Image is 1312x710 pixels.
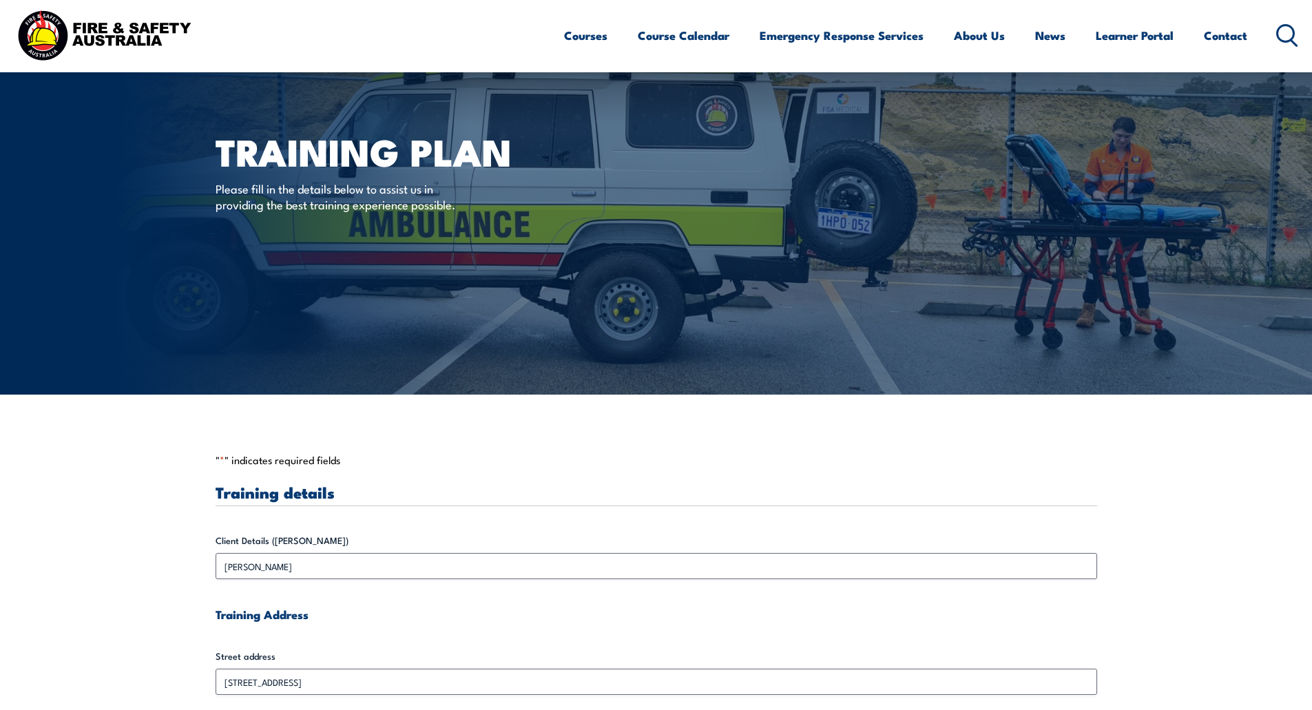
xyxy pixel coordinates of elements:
[216,135,556,167] h1: Training plan
[760,17,924,54] a: Emergency Response Services
[216,649,1097,663] label: Street address
[216,607,1097,622] h4: Training Address
[1204,17,1247,54] a: Contact
[216,453,1097,467] p: " " indicates required fields
[638,17,729,54] a: Course Calendar
[216,534,1097,547] label: Client Details ([PERSON_NAME])
[1096,17,1174,54] a: Learner Portal
[1035,17,1065,54] a: News
[216,484,1097,500] h3: Training details
[564,17,607,54] a: Courses
[216,180,467,213] p: Please fill in the details below to assist us in providing the best training experience possible.
[954,17,1005,54] a: About Us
